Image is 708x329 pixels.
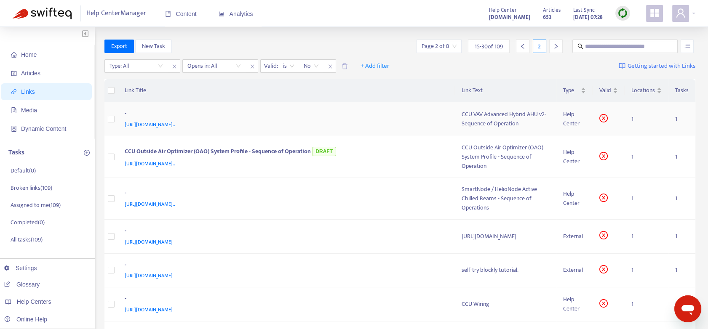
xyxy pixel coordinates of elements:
[563,232,586,241] div: External
[11,89,17,95] span: link
[11,70,17,76] span: account-book
[563,86,579,95] span: Type
[125,305,173,314] span: [URL][DOMAIN_NAME]
[21,88,35,95] span: Links
[11,235,43,244] p: All tasks ( 109 )
[342,63,348,69] span: delete
[577,43,583,49] span: search
[118,79,455,102] th: Link Title
[631,86,655,95] span: Locations
[455,79,557,102] th: Link Text
[125,260,445,271] div: -
[17,298,51,305] span: Help Centers
[125,145,445,159] div: CCU Outside Air Optimizer (OAO) System Profile - Sequence of Operation
[125,294,445,305] div: -
[599,194,608,202] span: close-circle
[165,11,197,17] span: Content
[599,299,608,308] span: close-circle
[533,40,546,53] div: 2
[625,287,668,321] td: 1
[11,107,17,113] span: file-image
[361,61,390,71] span: + Add filter
[11,126,17,132] span: container
[462,265,550,275] div: self-try blockly tutorial.
[219,11,253,17] span: Analytics
[462,232,550,241] div: [URL][DOMAIN_NAME]
[563,265,586,275] div: External
[553,43,559,49] span: right
[13,8,72,19] img: Swifteq
[21,70,40,77] span: Articles
[573,5,595,15] span: Last Sync
[4,281,40,288] a: Glossary
[111,42,127,51] span: Export
[489,13,530,22] strong: [DOMAIN_NAME]
[462,300,550,309] div: CCU Wiring
[462,185,550,212] div: SmartNode / HelioNode Active Chilled Beams - Sequence of Operations
[283,60,294,72] span: is
[619,59,695,73] a: Getting started with Links
[11,201,61,210] p: Assigned to me ( 109 )
[520,43,526,49] span: left
[104,40,134,53] button: Export
[11,166,36,175] p: Default ( 0 )
[169,61,180,72] span: close
[684,43,690,49] span: unordered-list
[676,8,686,18] span: user
[668,220,695,254] td: 1
[21,125,66,132] span: Dynamic Content
[84,150,90,156] span: plus-circle
[674,295,701,322] iframe: Button to launch messaging window
[599,231,608,239] span: close-circle
[312,147,336,156] span: DRAFT
[556,79,593,102] th: Type
[489,5,517,15] span: Help Center
[599,86,611,95] span: Valid
[599,114,608,122] span: close-circle
[563,110,586,128] div: Help Center
[462,143,550,171] div: CCU Outside Air Optimizer (OAO) System Profile - Sequence of Operation
[142,42,165,51] span: New Task
[625,220,668,254] td: 1
[219,11,224,17] span: area-chart
[125,188,445,199] div: -
[649,8,660,18] span: appstore
[489,12,530,22] a: [DOMAIN_NAME]
[625,178,668,220] td: 1
[21,107,37,114] span: Media
[625,254,668,288] td: 1
[21,51,37,58] span: Home
[325,61,336,72] span: close
[617,8,628,19] img: sync.dc5367851b00ba804db3.png
[125,159,175,168] span: [URL][DOMAIN_NAME]..
[261,60,279,72] span: Valid :
[668,178,695,220] td: 1
[668,136,695,178] td: 1
[543,5,561,15] span: Articles
[125,271,173,280] span: [URL][DOMAIN_NAME]
[628,61,695,71] span: Getting started with Links
[304,60,319,72] span: No
[125,200,175,208] span: [URL][DOMAIN_NAME]..
[8,148,24,158] p: Tasks
[625,102,668,136] td: 1
[4,265,37,271] a: Settings
[165,11,171,17] span: book
[599,152,608,160] span: close-circle
[354,59,396,73] button: + Add filter
[543,13,552,22] strong: 653
[125,109,445,120] div: -
[668,102,695,136] td: 1
[462,110,550,128] div: CCU VAV Advanced Hybrid AHU v2- Sequence of Operation
[11,218,45,227] p: Completed ( 0 )
[563,189,586,208] div: Help Center
[11,183,52,192] p: Broken links ( 109 )
[625,136,668,178] td: 1
[563,148,586,166] div: Help Center
[247,61,258,72] span: close
[4,316,47,323] a: Online Help
[135,40,172,53] button: New Task
[86,5,146,21] span: Help Center Manager
[668,254,695,288] td: 1
[475,42,503,51] span: 15 - 30 of 109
